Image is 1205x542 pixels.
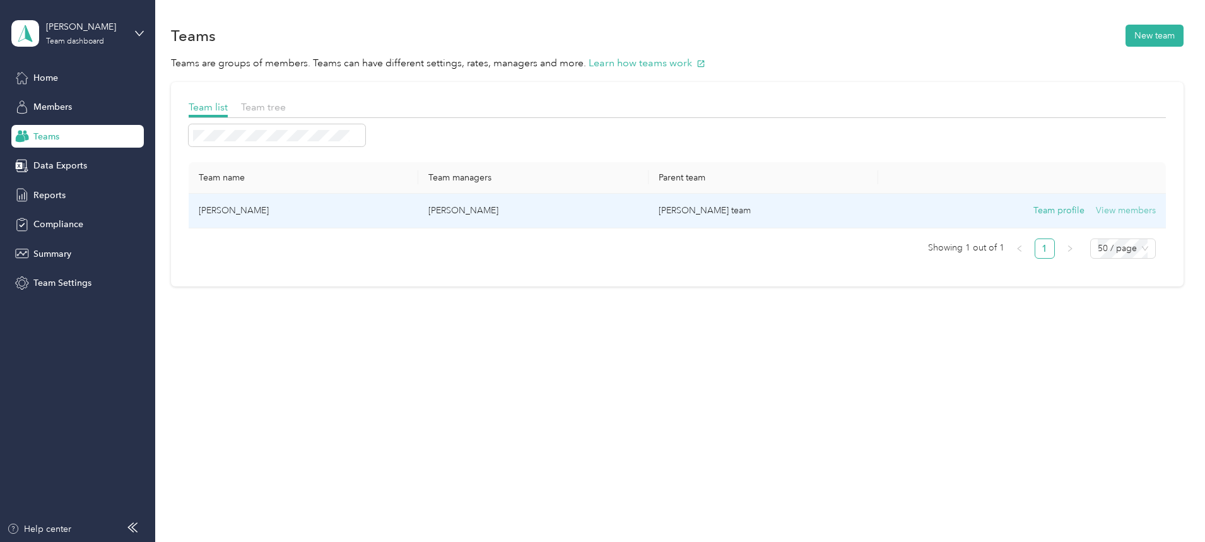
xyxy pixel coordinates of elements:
div: Page Size [1090,239,1156,259]
span: right [1066,245,1074,252]
span: Team list [189,101,228,113]
button: Team profile [1033,204,1084,218]
span: 50 / page [1098,239,1148,258]
button: left [1009,239,1030,259]
th: Team name [189,162,418,194]
span: Members [33,100,72,114]
span: Teams [33,130,59,143]
button: View members [1096,204,1156,218]
li: Previous Page [1009,239,1030,259]
div: [PERSON_NAME] [46,20,125,33]
span: Home [33,71,58,85]
a: 1 [1035,239,1054,258]
td: Carmen Davis's team [649,194,878,228]
span: Reports [33,189,66,202]
p: [PERSON_NAME] [428,204,638,218]
iframe: Everlance-gr Chat Button Frame [1134,471,1205,542]
button: right [1060,239,1080,259]
th: Team managers [418,162,648,194]
button: New team [1126,25,1184,47]
td: Darren Theberge [189,194,418,228]
li: 1 [1035,239,1055,259]
h1: Teams [171,29,216,42]
button: Learn how teams work [589,56,705,71]
span: Team Settings [33,276,91,290]
span: Compliance [33,218,83,231]
span: Team tree [241,101,286,113]
span: Summary [33,247,71,261]
li: Next Page [1060,239,1080,259]
div: Team dashboard [46,38,104,45]
p: Teams are groups of members. Teams can have different settings, rates, managers and more. [171,56,1184,71]
span: left [1016,245,1023,252]
span: Showing 1 out of 1 [928,239,1004,257]
th: Parent team [649,162,878,194]
span: Data Exports [33,159,87,172]
button: Help center [7,522,71,536]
